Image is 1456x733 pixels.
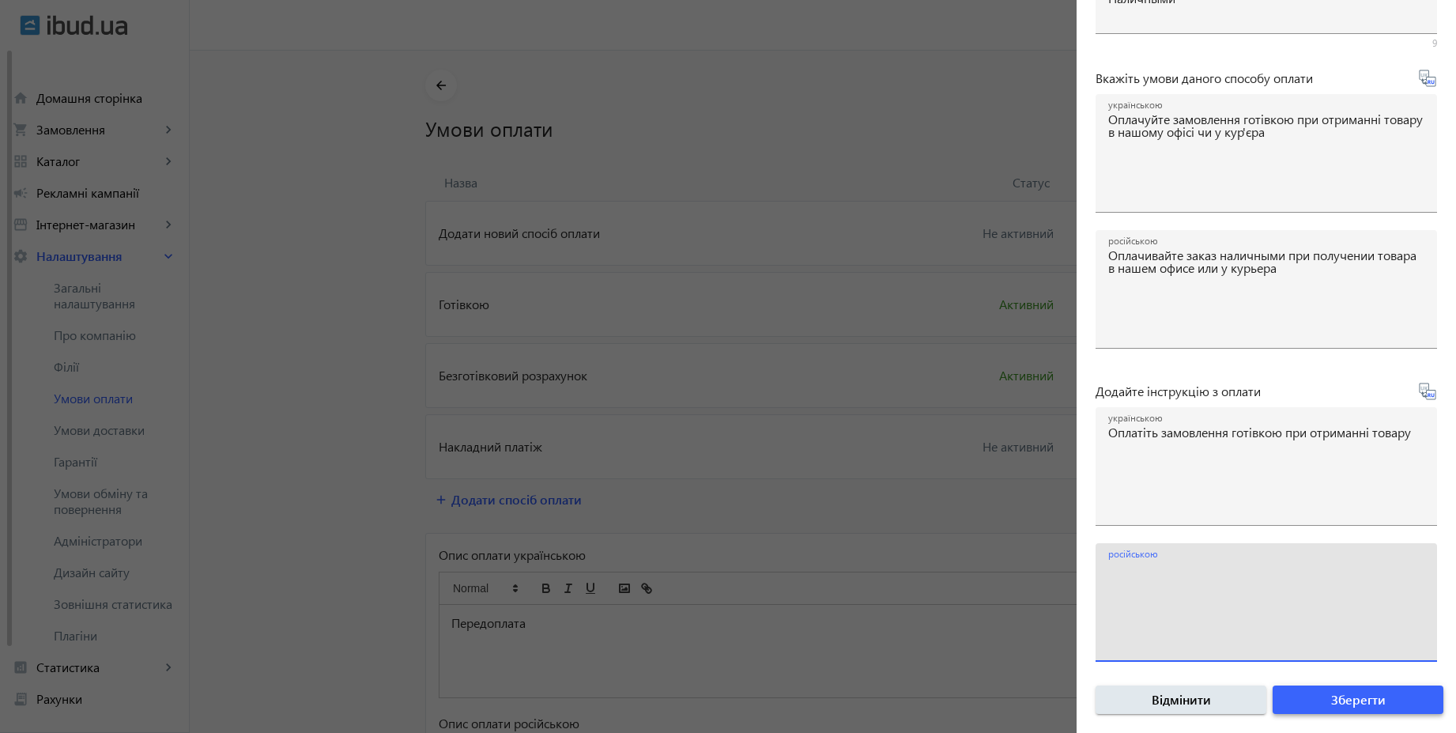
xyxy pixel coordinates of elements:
mat-label: російською [1108,548,1157,561]
button: Зберегти [1273,686,1443,714]
mat-label: українською [1108,99,1162,111]
span: Додайте інструкцію з оплати [1096,383,1261,400]
span: Вкажіть умови даного способу оплати [1096,70,1313,87]
svg-icon: Перекласти на рос. [1418,382,1437,401]
mat-label: російською [1108,235,1157,247]
span: Відмінити [1152,691,1211,708]
svg-icon: Перекласти на рос. [1418,69,1437,88]
button: Відмінити [1096,686,1266,714]
span: Зберегти [1331,691,1386,708]
mat-label: українською [1108,412,1162,425]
